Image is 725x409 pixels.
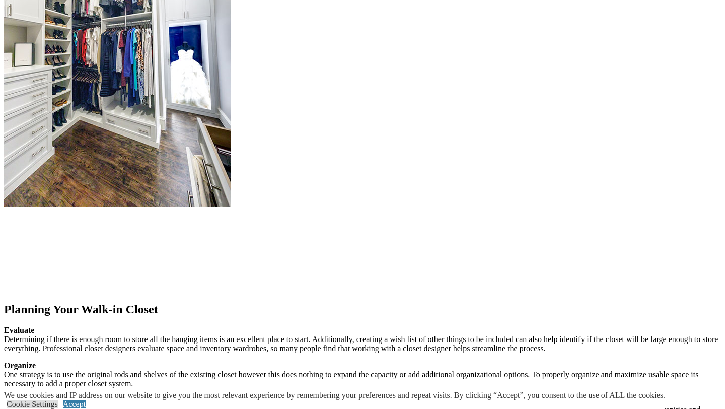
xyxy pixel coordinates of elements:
div: We use cookies and IP address on our website to give you the most relevant experience by remember... [4,391,665,400]
h2: Planning Your Walk-in Closet [4,303,721,316]
a: Cookie Settings [7,400,58,408]
p: Determining if there is enough room to store all the hanging items is an excellent place to start... [4,326,721,353]
strong: Evaluate [4,326,34,334]
a: Accept [63,400,86,408]
p: One strategy is to use the original rods and shelves of the existing closet however this does not... [4,361,721,388]
strong: Organize [4,361,36,370]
